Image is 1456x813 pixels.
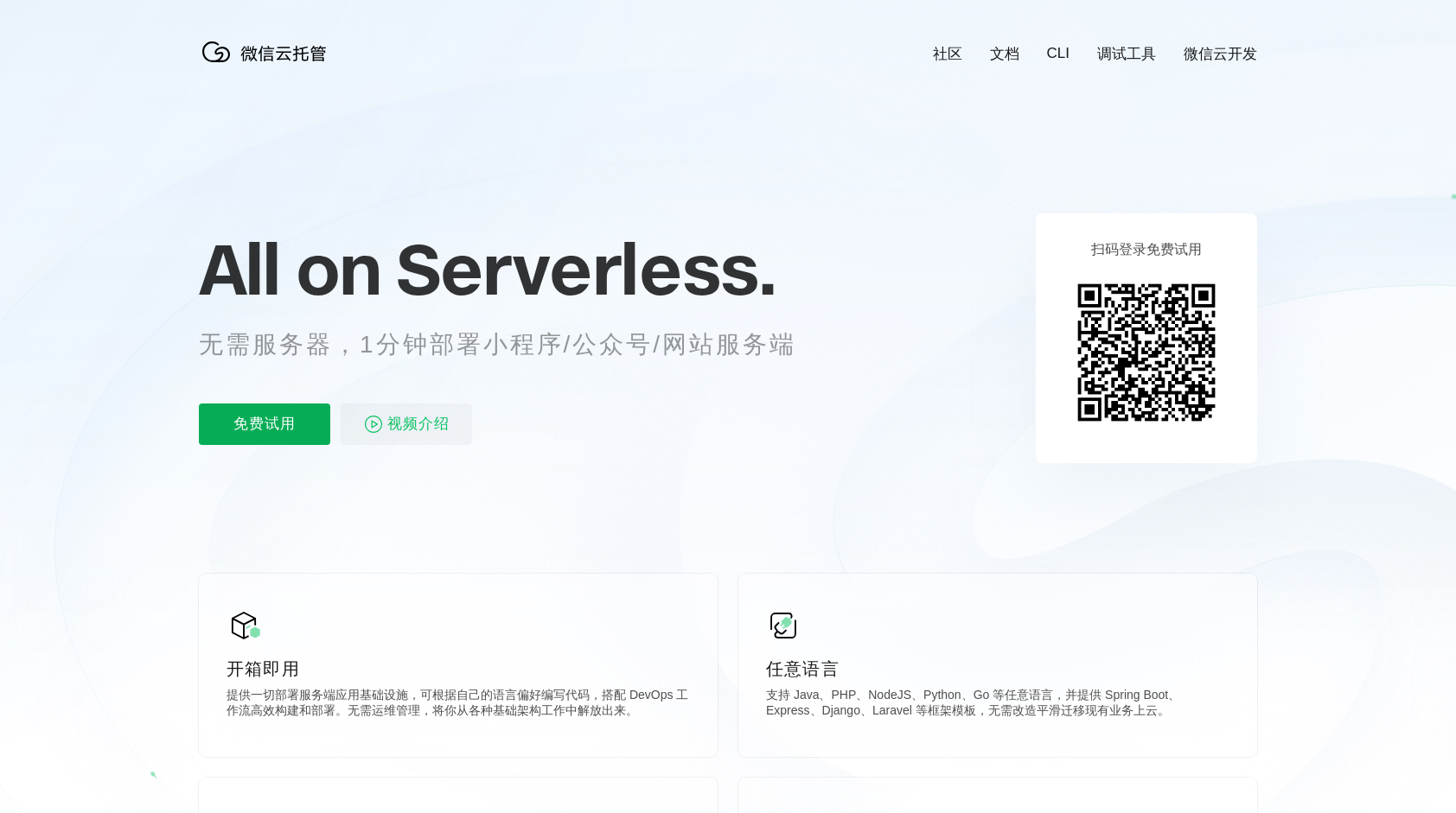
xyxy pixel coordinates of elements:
a: 调试工具 [1097,44,1156,64]
span: Serverless. [396,225,776,312]
img: 微信云托管 [199,35,337,69]
a: CLI [1047,45,1070,62]
p: 无需服务器，1分钟部署小程序/公众号/网站服务端 [199,327,828,362]
img: video_play.svg [363,414,384,435]
a: 微信云托管 [199,57,337,72]
a: 文档 [990,44,1019,64]
p: 扫码登录免费试用 [1091,241,1202,259]
a: 社区 [933,44,962,64]
p: 任意语言 [766,657,1229,681]
span: 视频介绍 [387,403,450,445]
p: 免费试用 [199,403,330,445]
p: 提供一切部署服务端应用基础设施，可根据自己的语言偏好编写代码，搭配 DevOps 工作流高效构建和部署。无需运维管理，将你从各种基础架构工作中解放出来。 [227,688,690,722]
a: 微信云开发 [1184,44,1257,64]
p: 支持 Java、PHP、NodeJS、Python、Go 等任意语言，并提供 Spring Boot、Express、Django、Laravel 等框架模板，无需改造平滑迁移现有业务上云。 [766,688,1229,722]
span: All on [199,225,380,312]
p: 开箱即用 [227,657,690,681]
